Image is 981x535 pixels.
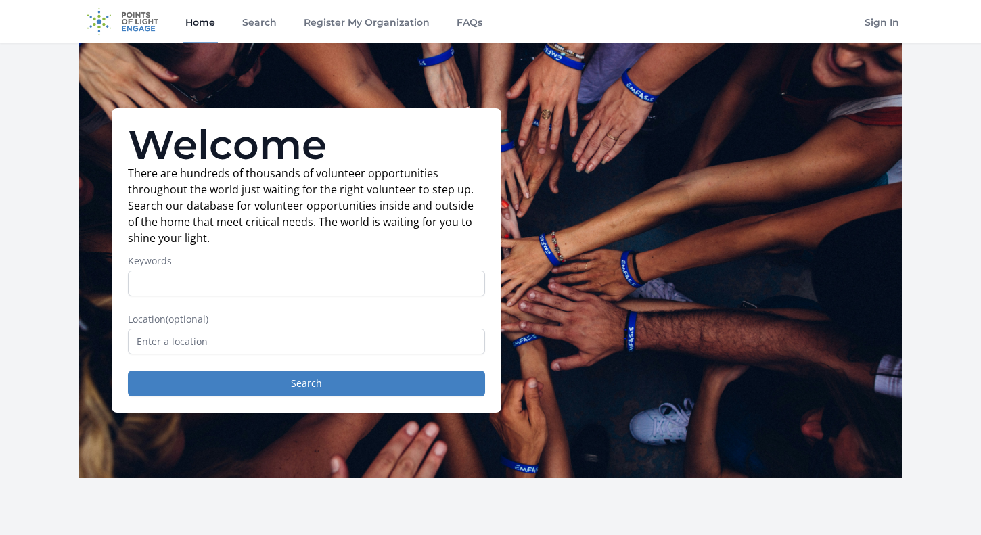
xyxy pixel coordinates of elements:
button: Search [128,371,485,396]
span: (optional) [166,312,208,325]
h1: Welcome [128,124,485,165]
p: There are hundreds of thousands of volunteer opportunities throughout the world just waiting for ... [128,165,485,246]
label: Keywords [128,254,485,268]
input: Enter a location [128,329,485,354]
label: Location [128,312,485,326]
